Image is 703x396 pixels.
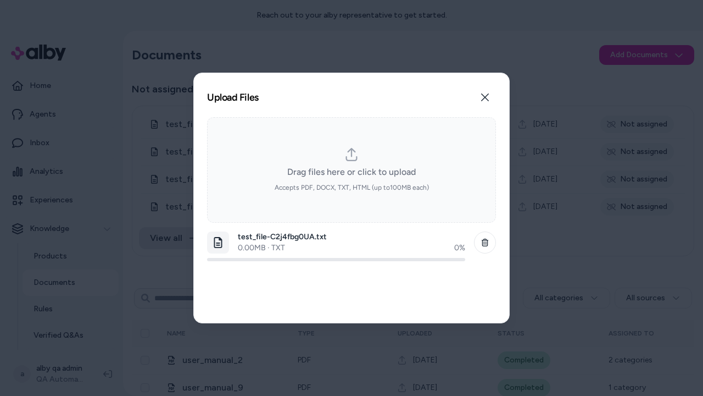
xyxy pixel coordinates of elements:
ol: dropzone-file-list [207,227,496,310]
p: test_file-C2j4fbg0UA.txt [238,232,465,243]
span: Drag files here or click to upload [287,166,416,179]
div: dropzone [207,117,496,223]
li: dropzone-file-list-item [207,227,496,266]
p: 0.00 MB · TXT [238,243,285,254]
span: Accepts PDF, DOCX, TXT, HTML (up to 100 MB each) [275,183,429,192]
div: 0 % [454,243,465,254]
h2: Upload Files [207,92,259,102]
